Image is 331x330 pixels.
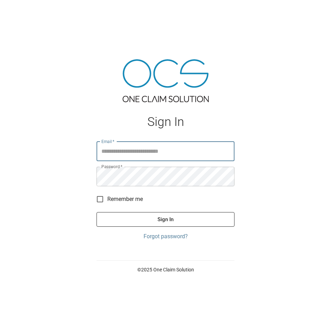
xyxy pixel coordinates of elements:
[101,164,122,170] label: Password
[97,232,234,241] a: Forgot password?
[123,59,209,102] img: ocs-logo-tra.png
[97,115,234,129] h1: Sign In
[97,212,234,227] button: Sign In
[8,4,36,18] img: ocs-logo-white-transparent.png
[97,266,234,273] p: © 2025 One Claim Solution
[101,138,115,144] label: Email
[107,195,143,203] span: Remember me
